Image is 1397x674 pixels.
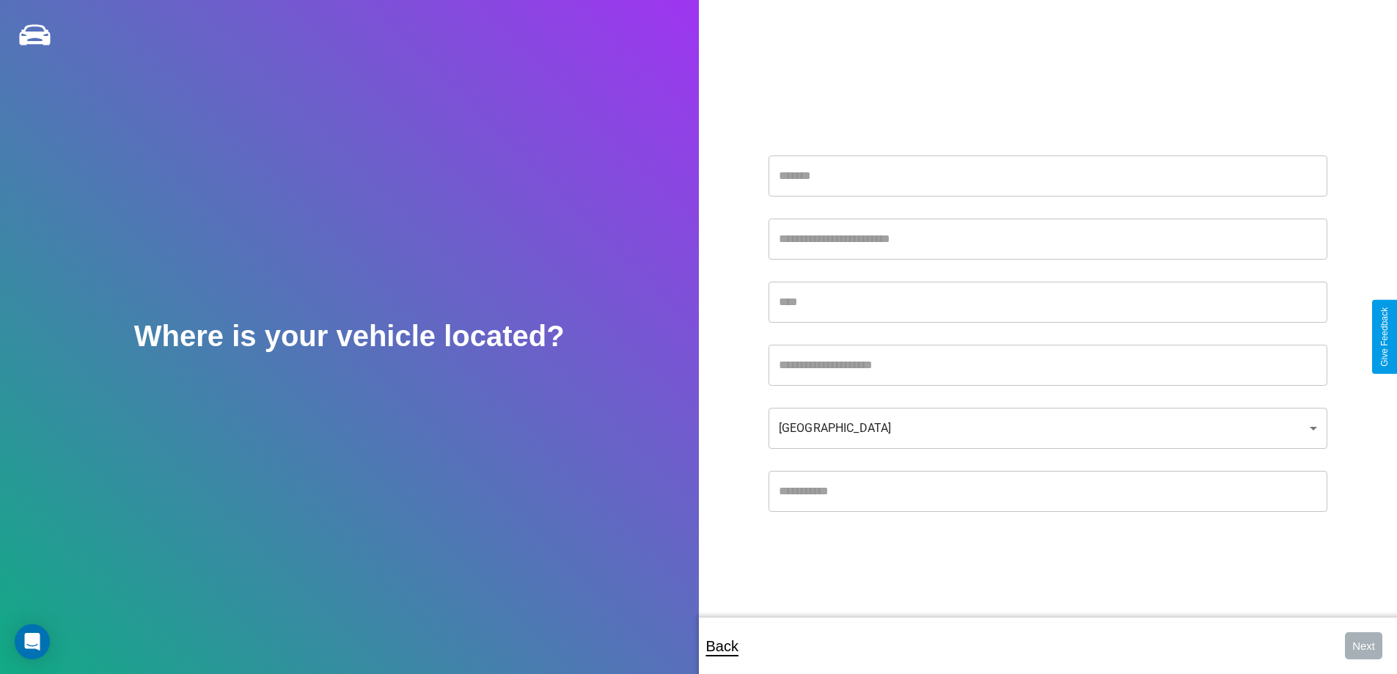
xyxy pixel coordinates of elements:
[769,408,1327,449] div: [GEOGRAPHIC_DATA]
[15,624,50,659] div: Open Intercom Messenger
[1379,307,1390,367] div: Give Feedback
[134,320,565,353] h2: Where is your vehicle located?
[706,633,738,659] p: Back
[1345,632,1382,659] button: Next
